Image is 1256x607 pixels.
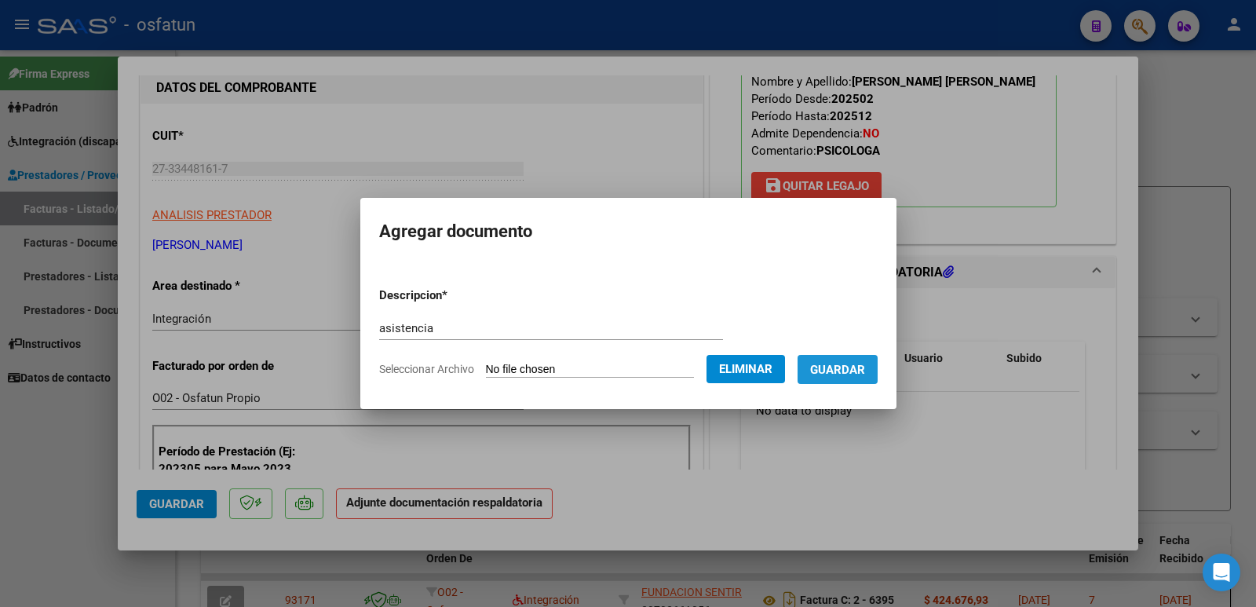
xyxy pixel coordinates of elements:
h2: Agregar documento [379,217,878,247]
span: Eliminar [719,362,772,376]
p: Descripcion [379,287,529,305]
button: Eliminar [706,355,785,383]
span: Guardar [810,363,865,377]
div: Open Intercom Messenger [1203,554,1240,591]
span: Seleccionar Archivo [379,363,474,375]
button: Guardar [798,355,878,384]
